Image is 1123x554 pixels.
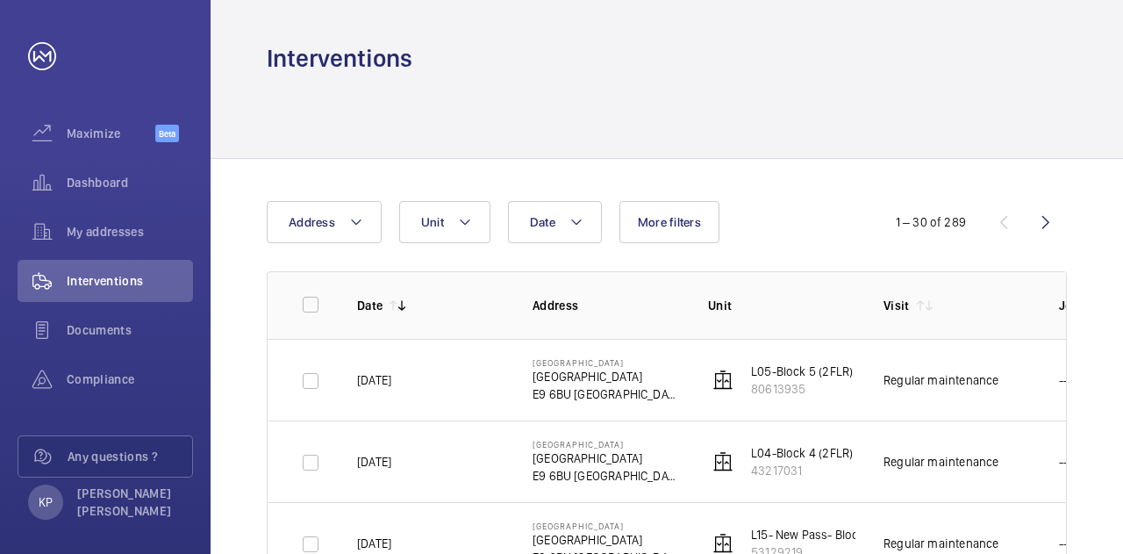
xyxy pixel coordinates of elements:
p: Address [533,297,680,314]
span: Interventions [67,272,193,290]
img: elevator.svg [712,451,733,472]
p: [GEOGRAPHIC_DATA] [533,531,680,549]
p: 80613935 [751,380,853,398]
button: Date [508,201,602,243]
p: E9 6BU [GEOGRAPHIC_DATA] [533,467,680,485]
p: L04-Block 4 (2FLR) [751,444,853,462]
p: L15- New Pass- Block 2 Yellow Corridor (3FLR) [751,526,997,543]
p: [GEOGRAPHIC_DATA] [533,521,680,531]
span: Any questions ? [68,448,192,465]
div: Regular maintenance [883,453,998,471]
p: [DATE] [357,453,391,471]
p: Visit [883,297,910,314]
span: Beta [155,125,179,142]
div: Regular maintenance [883,535,998,552]
p: --- [1059,535,1073,552]
img: elevator.svg [712,370,733,391]
p: KP [39,493,53,511]
p: L05-Block 5 (2FLR) [751,363,853,380]
span: Documents [67,321,193,339]
p: [DATE] [357,535,391,552]
p: E9 6BU [GEOGRAPHIC_DATA] [533,385,680,403]
p: --- [1059,371,1073,389]
p: Job Id [1059,297,1119,314]
p: [GEOGRAPHIC_DATA] [533,439,680,450]
span: My addresses [67,223,193,241]
p: [GEOGRAPHIC_DATA] [533,357,680,368]
button: More filters [619,201,719,243]
button: Address [267,201,382,243]
h1: Interventions [267,42,412,75]
p: [PERSON_NAME] [PERSON_NAME] [77,485,182,520]
span: Dashboard [67,174,193,191]
button: Unit [399,201,490,243]
span: Address [289,215,335,229]
div: Regular maintenance [883,371,998,389]
p: Date [357,297,383,314]
div: 1 – 30 of 289 [896,213,966,231]
p: 43217031 [751,462,853,479]
p: [DATE] [357,371,391,389]
p: [GEOGRAPHIC_DATA] [533,368,680,385]
span: More filters [638,215,701,229]
p: Unit [708,297,855,314]
span: Compliance [67,371,193,388]
img: elevator.svg [712,533,733,554]
span: Date [530,215,555,229]
span: Maximize [67,125,155,142]
span: Unit [421,215,444,229]
p: [GEOGRAPHIC_DATA] [533,450,680,467]
p: --- [1059,453,1073,471]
